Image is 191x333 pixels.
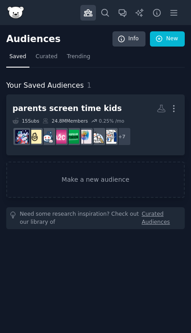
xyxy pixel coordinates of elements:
img: teenagers [15,130,29,144]
span: Saved [9,53,26,61]
a: Trending [64,50,93,68]
h2: Audiences [6,34,112,45]
span: Trending [67,53,90,61]
a: Saved [6,50,29,68]
img: Gifted [78,130,91,144]
a: Curated Audiences [141,210,182,226]
a: New [150,31,185,47]
span: Your Saved Audiences [6,80,84,91]
img: Parents [40,130,54,144]
img: ApplyingToCollege [53,130,66,144]
img: Parenting [28,130,42,144]
div: 0.25 % /mo [99,118,124,124]
a: Curated [33,50,61,68]
img: homeschool [90,130,104,144]
a: Make a new audience [6,162,185,198]
a: parents screen time kids15Subs24.8MMembers0.25% /mo+7schoolhomeschoolGiftedunpopularopinionApplyi... [6,94,185,156]
img: GummySearch logo [7,6,24,19]
img: unpopularopinion [65,130,79,144]
div: Need some research inspiration? Check out our library of [6,207,185,229]
span: Curated [36,53,58,61]
div: 15 Sub s [12,118,39,124]
span: 1 [87,81,91,90]
div: parents screen time kids [12,103,122,114]
a: Info [112,31,145,47]
div: + 7 [112,127,131,146]
img: school [103,130,116,144]
div: 24.8M Members [42,118,88,124]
